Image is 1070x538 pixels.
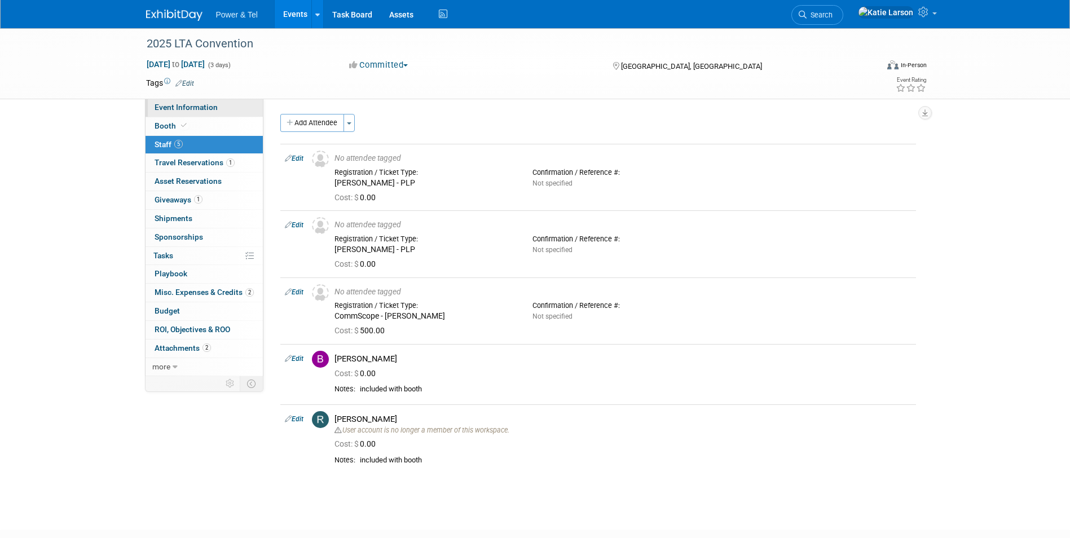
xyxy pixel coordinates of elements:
[155,269,187,278] span: Playbook
[146,10,202,21] img: ExhibitDay
[155,325,230,334] span: ROI, Objectives & ROO
[312,351,329,368] img: B.jpg
[334,178,516,188] div: [PERSON_NAME] - PLP
[175,80,194,87] a: Edit
[181,122,187,129] i: Booth reservation complete
[285,155,303,162] a: Edit
[334,301,516,310] div: Registration / Ticket Type:
[811,59,927,76] div: Event Format
[146,247,263,265] a: Tasks
[334,326,360,335] span: Cost: $
[807,11,833,19] span: Search
[207,61,231,69] span: (3 days)
[334,456,355,465] div: Notes:
[146,210,263,228] a: Shipments
[285,221,303,229] a: Edit
[285,355,303,363] a: Edit
[155,288,254,297] span: Misc. Expenses & Credits
[155,232,203,241] span: Sponsorships
[334,220,912,230] div: No attendee tagged
[146,136,263,154] a: Staff5
[146,302,263,320] a: Budget
[155,343,211,352] span: Attachments
[532,235,714,244] div: Confirmation / Reference #:
[334,354,912,364] div: [PERSON_NAME]
[360,456,912,465] div: included with booth
[280,114,344,132] button: Add Attendee
[146,321,263,339] a: ROI, Objectives & ROO
[202,343,211,352] span: 2
[334,369,360,378] span: Cost: $
[334,153,912,164] div: No attendee tagged
[146,358,263,376] a: more
[312,217,329,234] img: Unassigned-User-Icon.png
[334,439,360,448] span: Cost: $
[334,369,380,378] span: 0.00
[155,177,222,186] span: Asset Reservations
[334,193,380,202] span: 0.00
[334,193,360,202] span: Cost: $
[146,191,263,209] a: Giveaways1
[146,154,263,172] a: Travel Reservations1
[334,235,516,244] div: Registration / Ticket Type:
[896,77,926,83] div: Event Rating
[155,140,183,149] span: Staff
[221,376,240,391] td: Personalize Event Tab Strip
[334,259,360,268] span: Cost: $
[155,214,192,223] span: Shipments
[334,414,912,425] div: [PERSON_NAME]
[285,415,303,423] a: Edit
[170,60,181,69] span: to
[334,425,912,435] div: User account is no longer a member of this workspace.
[245,288,254,297] span: 2
[146,77,194,89] td: Tags
[155,306,180,315] span: Budget
[345,59,412,71] button: Committed
[334,439,380,448] span: 0.00
[216,10,258,19] span: Power & Tel
[285,288,303,296] a: Edit
[152,362,170,371] span: more
[900,61,927,69] div: In-Person
[146,339,263,358] a: Attachments2
[621,62,762,70] span: [GEOGRAPHIC_DATA], [GEOGRAPHIC_DATA]
[334,287,912,297] div: No attendee tagged
[155,158,235,167] span: Travel Reservations
[153,251,173,260] span: Tasks
[155,103,218,112] span: Event Information
[532,246,573,254] span: Not specified
[146,284,263,302] a: Misc. Expenses & Credits2
[146,173,263,191] a: Asset Reservations
[887,60,899,69] img: Format-Inperson.png
[174,140,183,148] span: 5
[360,385,912,394] div: included with booth
[532,179,573,187] span: Not specified
[532,168,714,177] div: Confirmation / Reference #:
[858,6,914,19] img: Katie Larson
[194,195,202,204] span: 1
[334,385,355,394] div: Notes:
[334,168,516,177] div: Registration / Ticket Type:
[143,34,861,54] div: 2025 LTA Convention
[146,59,205,69] span: [DATE] [DATE]
[312,411,329,428] img: R.jpg
[791,5,843,25] a: Search
[334,326,389,335] span: 500.00
[532,301,714,310] div: Confirmation / Reference #:
[312,284,329,301] img: Unassigned-User-Icon.png
[312,151,329,167] img: Unassigned-User-Icon.png
[334,245,516,255] div: [PERSON_NAME] - PLP
[146,228,263,246] a: Sponsorships
[155,121,189,130] span: Booth
[240,376,263,391] td: Toggle Event Tabs
[334,311,516,321] div: CommScope - [PERSON_NAME]
[146,265,263,283] a: Playbook
[146,117,263,135] a: Booth
[155,195,202,204] span: Giveaways
[334,259,380,268] span: 0.00
[146,99,263,117] a: Event Information
[226,158,235,167] span: 1
[532,312,573,320] span: Not specified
